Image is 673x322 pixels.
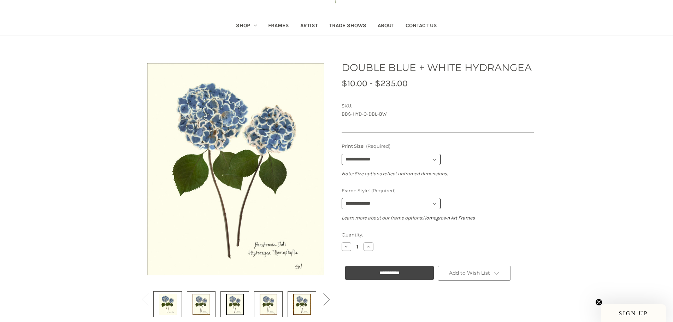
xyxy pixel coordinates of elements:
a: Artist [295,18,324,35]
small: (Required) [366,143,390,149]
a: Homegrown Art Frames [423,215,475,221]
img: Antique Gold Frame [193,292,210,316]
img: Gold Bamboo Frame [293,292,311,316]
button: Go to slide 2 of 2 [138,288,152,310]
label: Frame Style: [342,187,534,194]
p: Learn more about our frame options: [342,214,534,222]
label: Quantity: [342,232,534,239]
a: Contact Us [400,18,443,35]
a: About [372,18,400,35]
span: SIGN UP [619,310,648,316]
label: Print Size: [342,143,534,150]
dd: BBS-HYD-O-DBL-BW [342,110,534,118]
a: Frames [262,18,295,35]
button: Go to slide 2 of 2 [319,288,333,310]
span: Add to Wish List [449,270,490,276]
img: Unframed [159,292,177,316]
div: SIGN UPClose teaser [601,304,666,322]
dt: SKU: [342,103,532,110]
img: Burlewood Frame [260,292,277,316]
img: Black Frame [226,292,244,316]
h1: DOUBLE BLUE + WHITE HYDRANGEA [342,60,534,75]
a: Add to Wish List [438,266,511,281]
a: Shop [230,18,262,35]
img: Unframed [147,53,324,286]
button: Close teaser [595,299,602,306]
p: Note: Size options reflect unframed dimensions. [342,170,534,177]
span: $10.00 - $235.00 [342,78,408,88]
a: Trade Shows [324,18,372,35]
small: (Required) [371,188,396,193]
